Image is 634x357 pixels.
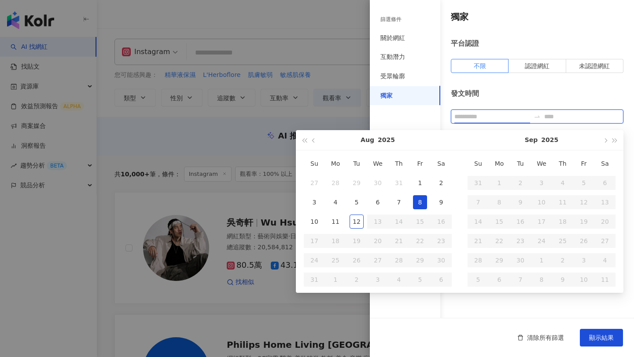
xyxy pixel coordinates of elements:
[325,193,346,212] td: 2025-08-04
[413,176,427,190] div: 1
[307,195,321,209] div: 3
[534,113,541,120] span: swap-right
[346,154,367,173] th: Tu
[517,335,523,341] span: delete
[431,154,452,173] th: Sa
[304,212,325,231] td: 2025-08-10
[579,62,610,69] span: 未認證網紅
[580,329,623,346] button: 顯示結果
[380,34,405,43] div: 關於網紅
[388,173,409,193] td: 2025-07-31
[307,176,321,190] div: 27
[304,173,325,193] td: 2025-07-27
[367,173,388,193] td: 2025-07-30
[380,72,405,81] div: 受眾輪廓
[346,193,367,212] td: 2025-08-05
[325,173,346,193] td: 2025-07-28
[413,195,427,209] div: 8
[589,334,614,341] span: 顯示結果
[474,62,486,69] span: 不限
[350,215,364,229] div: 12
[451,39,623,48] div: 平台認證
[527,334,564,341] span: 清除所有篩選
[509,329,573,346] button: 清除所有篩選
[380,16,402,23] div: 篩選條件
[371,176,385,190] div: 30
[346,173,367,193] td: 2025-07-29
[434,195,448,209] div: 9
[325,154,346,173] th: Mo
[573,154,594,173] th: Fr
[304,154,325,173] th: Su
[328,215,343,229] div: 11
[525,130,538,150] button: Sep
[307,215,321,229] div: 10
[531,154,552,173] th: We
[409,154,431,173] th: Fr
[541,130,558,150] button: 2025
[534,113,541,120] span: to
[409,173,431,193] td: 2025-08-01
[525,62,549,69] span: 認證網紅
[468,154,489,173] th: Su
[304,193,325,212] td: 2025-08-03
[350,176,364,190] div: 29
[380,91,393,100] div: 獨家
[361,130,374,150] button: Aug
[378,130,395,150] button: 2025
[431,173,452,193] td: 2025-08-02
[388,193,409,212] td: 2025-08-07
[380,53,405,62] div: 互動潛力
[392,176,406,190] div: 31
[409,193,431,212] td: 2025-08-08
[510,154,531,173] th: Tu
[489,154,510,173] th: Mo
[451,11,623,23] h4: 獨家
[552,154,573,173] th: Th
[431,193,452,212] td: 2025-08-09
[346,212,367,231] td: 2025-08-12
[328,195,343,209] div: 4
[388,154,409,173] th: Th
[367,193,388,212] td: 2025-08-06
[392,195,406,209] div: 7
[594,154,616,173] th: Sa
[328,176,343,190] div: 28
[451,89,623,98] div: 發文時間
[350,195,364,209] div: 5
[434,176,448,190] div: 2
[325,212,346,231] td: 2025-08-11
[371,195,385,209] div: 6
[367,154,388,173] th: We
